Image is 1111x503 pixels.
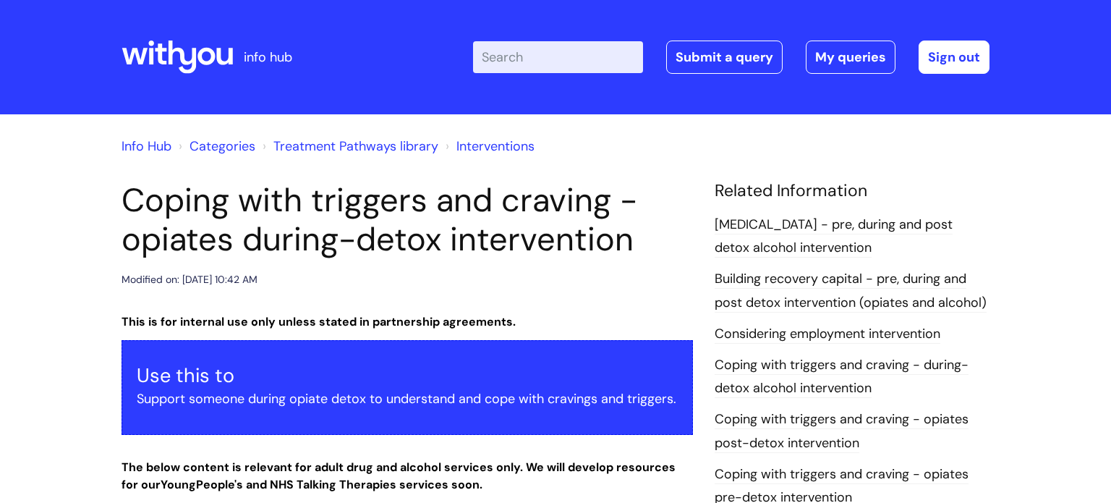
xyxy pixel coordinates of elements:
a: Coping with triggers and craving - during-detox alcohol intervention [715,356,969,398]
div: | - [473,41,989,74]
strong: Young [161,477,246,492]
li: Treatment Pathways library [259,135,438,158]
h3: Use this to [137,364,678,387]
p: info hub [244,46,292,69]
p: Support someone during opiate detox to understand and cope with cravings and triggers. [137,387,678,410]
h4: Related Information [715,181,989,201]
a: Submit a query [666,41,783,74]
a: Interventions [456,138,535,155]
a: [MEDICAL_DATA] - pre, during and post detox alcohol intervention [715,216,953,258]
strong: The below content is relevant for adult drug and alcohol services only. We will develop resources... [122,460,676,493]
strong: This is for internal use only unless stated in partnership agreements. [122,314,516,329]
a: Coping with triggers and craving - opiates post-detox intervention [715,410,969,452]
strong: People's [196,477,243,492]
a: Treatment Pathways library [273,138,438,155]
a: Categories [190,138,255,155]
a: Building recovery capital - pre, during and post detox intervention (opiates and alcohol) [715,270,987,312]
a: Info Hub [122,138,171,155]
li: Solution home [175,135,255,158]
div: Modified on: [DATE] 10:42 AM [122,271,257,289]
li: Interventions [442,135,535,158]
h1: Coping with triggers and craving - opiates during-detox intervention [122,181,693,259]
a: Sign out [919,41,989,74]
a: Considering employment intervention [715,325,940,344]
a: My queries [806,41,895,74]
input: Search [473,41,643,73]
